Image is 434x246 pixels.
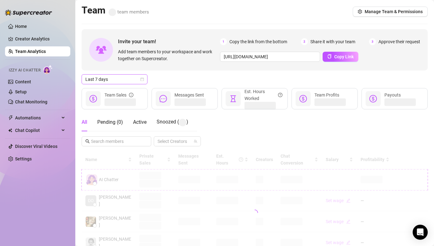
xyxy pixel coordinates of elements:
span: Approve their request [378,38,420,45]
span: dollar-circle [369,95,377,102]
span: Automations [15,113,60,123]
span: info-circle [129,92,133,98]
div: Team Sales [104,92,133,98]
span: Share it with your team [310,38,355,45]
span: Izzy AI Chatter [9,67,40,73]
span: Copy the link from the bottom [229,38,287,45]
input: Search members [91,138,142,145]
a: Chat Monitoring [15,99,47,104]
span: dollar-circle [299,95,307,102]
span: team members [109,9,149,15]
img: AI Chatter [43,65,53,74]
div: All [82,118,87,126]
span: Snoozed ( ) [157,119,188,125]
span: 1 [220,38,227,45]
span: Invite your team! [118,38,220,45]
span: Manage Team & Permissions [365,9,423,14]
span: 3 [369,38,376,45]
span: search [85,139,90,144]
h2: Team [82,4,149,16]
a: Content [15,79,31,84]
button: Copy Link [323,52,358,62]
span: hourglass [229,95,237,102]
a: Creator Analytics [15,34,65,44]
button: Manage Team & Permissions [353,7,428,17]
span: calendar [140,77,144,81]
span: copy [327,54,332,59]
span: Copy Link [334,54,354,59]
span: Payouts [384,92,401,97]
span: Last 7 days [85,75,144,84]
span: Active [133,119,147,125]
div: Est. Hours Worked [244,88,282,102]
a: Team Analytics [15,49,46,54]
img: logo-BBDzfeDw.svg [5,9,52,16]
span: message [159,95,167,102]
a: Home [15,24,27,29]
span: Messages Sent [174,92,204,97]
span: dollar-circle [89,95,97,102]
span: Chat Copilot [15,125,60,135]
img: Chat Copilot [8,128,12,133]
span: thunderbolt [8,115,13,120]
div: Open Intercom Messenger [413,225,428,240]
span: loading [252,210,258,216]
span: 2 [301,38,308,45]
span: setting [358,9,362,14]
a: Setup [15,89,27,94]
a: Settings [15,156,32,161]
a: Discover Viral Videos [15,144,57,149]
span: Team Profits [314,92,339,97]
span: question-circle [278,88,282,102]
div: Pending ( 0 ) [97,118,123,126]
span: team [194,139,197,143]
span: Add team members to your workspace and work together on Supercreator. [118,48,217,62]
